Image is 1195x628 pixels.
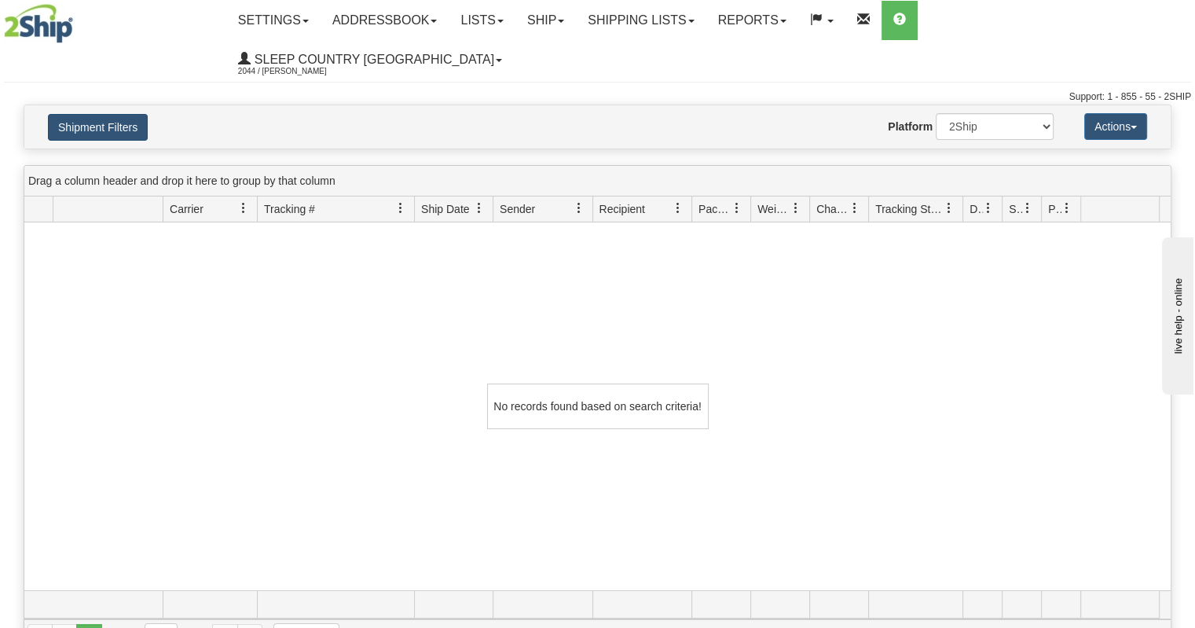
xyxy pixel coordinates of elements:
span: Recipient [599,201,645,217]
a: Recipient filter column settings [665,195,691,222]
a: Reports [706,1,798,40]
span: Packages [698,201,731,217]
a: Carrier filter column settings [230,195,257,222]
span: Pickup Status [1048,201,1061,217]
span: Charge [816,201,849,217]
button: Actions [1084,113,1147,140]
a: Shipment Issues filter column settings [1014,195,1041,222]
div: grid grouping header [24,166,1171,196]
div: Support: 1 - 855 - 55 - 2SHIP [4,90,1191,104]
a: Tracking Status filter column settings [936,195,962,222]
span: Tracking # [264,201,315,217]
div: live help - online [12,13,145,25]
a: Pickup Status filter column settings [1054,195,1080,222]
button: Shipment Filters [48,114,148,141]
span: Delivery Status [970,201,983,217]
span: Weight [757,201,790,217]
span: 2044 / [PERSON_NAME] [238,64,356,79]
a: Ship [515,1,576,40]
a: Settings [226,1,321,40]
span: Sender [500,201,535,217]
span: Sleep Country [GEOGRAPHIC_DATA] [251,53,494,66]
a: Delivery Status filter column settings [975,195,1002,222]
div: No records found based on search criteria! [487,384,709,429]
span: Shipment Issues [1009,201,1022,217]
a: Packages filter column settings [724,195,750,222]
span: Tracking Status [875,201,944,217]
a: Tracking # filter column settings [387,195,414,222]
iframe: chat widget [1159,233,1193,394]
a: Ship Date filter column settings [466,195,493,222]
a: Lists [449,1,515,40]
label: Platform [888,119,933,134]
img: logo2044.jpg [4,4,73,43]
a: Shipping lists [576,1,706,40]
a: Charge filter column settings [841,195,868,222]
span: Carrier [170,201,203,217]
a: Addressbook [321,1,449,40]
a: Weight filter column settings [783,195,809,222]
a: Sender filter column settings [566,195,592,222]
a: Sleep Country [GEOGRAPHIC_DATA] 2044 / [PERSON_NAME] [226,40,514,79]
span: Ship Date [421,201,469,217]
